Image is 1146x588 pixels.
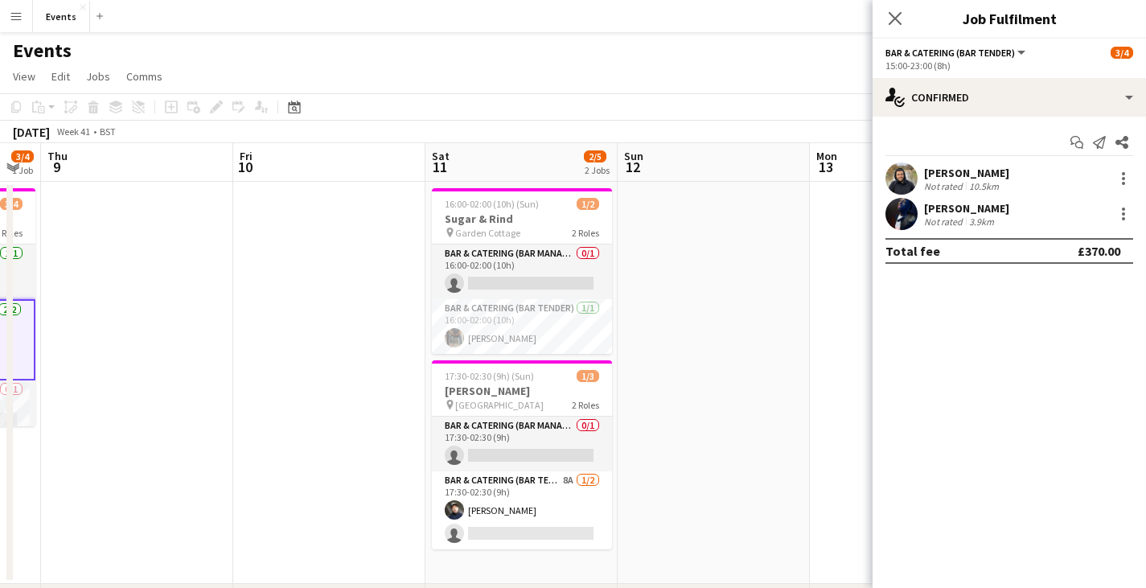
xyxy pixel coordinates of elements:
[86,69,110,84] span: Jobs
[13,124,50,140] div: [DATE]
[885,47,1015,59] span: Bar & Catering (Bar Tender)
[1111,47,1133,59] span: 3/4
[13,69,35,84] span: View
[924,216,966,228] div: Not rated
[6,66,42,87] a: View
[45,66,76,87] a: Edit
[1078,243,1120,259] div: £370.00
[885,47,1028,59] button: Bar & Catering (Bar Tender)
[885,60,1133,72] div: 15:00-23:00 (8h)
[966,216,997,228] div: 3.9km
[126,69,162,84] span: Comms
[924,201,1009,216] div: [PERSON_NAME]
[873,78,1146,117] div: Confirmed
[924,166,1009,180] div: [PERSON_NAME]
[33,1,90,32] button: Events
[80,66,117,87] a: Jobs
[100,125,116,138] div: BST
[966,180,1002,192] div: 10.5km
[120,66,169,87] a: Comms
[885,243,940,259] div: Total fee
[924,180,966,192] div: Not rated
[873,8,1146,29] h3: Job Fulfilment
[53,125,93,138] span: Week 41
[51,69,70,84] span: Edit
[13,39,72,63] h1: Events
